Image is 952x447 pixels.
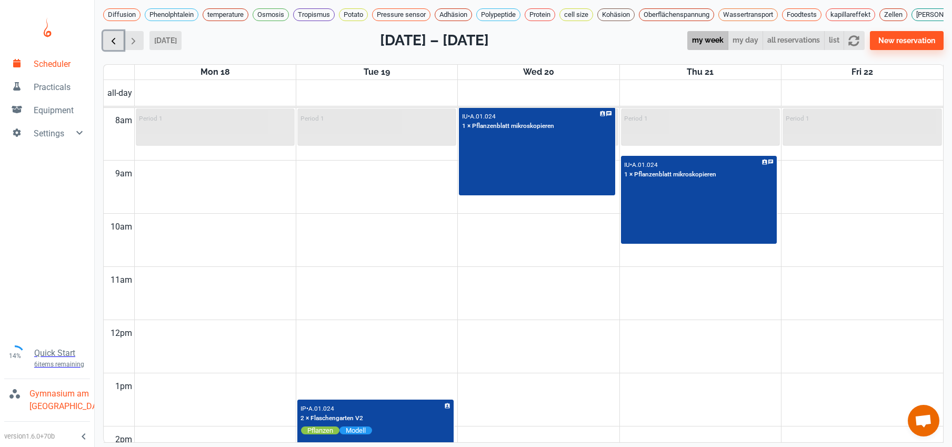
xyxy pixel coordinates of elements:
a: August 18, 2025 [198,65,232,80]
div: Potato [339,8,368,21]
div: Tropismus [293,8,335,21]
div: 1pm [113,373,134,400]
a: August 21, 2025 [685,65,716,80]
span: Wassertransport [719,9,777,20]
h2: [DATE] – [DATE] [380,29,489,52]
div: Wassertransport [718,8,778,21]
span: Pressure sensor [373,9,430,20]
span: kapillareffekt [826,9,875,20]
p: 1 × Pflanzenblatt mikroskopieren [462,122,554,131]
a: Chat öffnen [908,405,939,436]
p: Period 1 [300,115,324,122]
div: Pressure sensor [372,8,430,21]
div: Diffusion [103,8,141,21]
div: temperature [203,8,248,21]
span: Pflanzen [301,426,339,435]
span: Kohäsion [598,9,634,20]
div: 12pm [108,320,134,346]
div: Adhäsion [435,8,472,21]
div: Zellen [879,8,907,21]
span: Protein [525,9,555,20]
div: 8am [113,107,134,134]
span: Phenolphtalein [145,9,198,20]
span: Tropismus [294,9,334,20]
div: Kohäsion [597,8,635,21]
span: Polypeptide [477,9,520,20]
span: Potato [339,9,367,20]
button: list [824,31,844,51]
div: cell size [559,8,593,21]
div: Osmosis [253,8,289,21]
p: A.01.024 [470,113,496,120]
span: all-day [105,87,134,100]
button: Previous week [103,31,124,51]
p: A.01.024 [632,161,658,168]
div: Oberflächenspannung [639,8,714,21]
div: Foodtests [782,8,821,21]
div: 10am [108,214,134,240]
p: IU • [462,113,470,120]
button: New reservation [870,31,944,50]
p: 1 × Pflanzenblatt mikroskopieren [624,170,716,180]
span: Foodtests [783,9,821,20]
a: August 20, 2025 [521,65,556,80]
p: IP • [300,405,308,412]
div: Protein [525,8,555,21]
button: refresh [844,31,864,51]
a: August 22, 2025 [849,65,875,80]
span: Oberflächenspannung [639,9,714,20]
span: Diffusion [104,9,140,20]
div: 9am [113,161,134,187]
p: A.01.024 [308,405,334,412]
div: 11am [108,267,134,293]
div: kapillareffekt [826,8,875,21]
a: August 19, 2025 [362,65,392,80]
button: Next week [123,31,144,51]
button: all reservations [763,31,825,51]
button: [DATE] [149,31,182,50]
span: temperature [203,9,248,20]
div: Phenolphtalein [145,8,198,21]
span: Modell [339,426,372,435]
p: 2 × Flaschengarten V2 [300,414,363,423]
div: Polypeptide [476,8,520,21]
span: Adhäsion [435,9,472,20]
button: my day [728,31,763,51]
p: Period 1 [624,115,648,122]
p: Period 1 [139,115,163,122]
span: cell size [560,9,593,20]
button: my week [687,31,728,51]
span: Zellen [880,9,907,20]
p: Period 1 [786,115,809,122]
p: IU • [624,161,632,168]
span: Osmosis [253,9,288,20]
